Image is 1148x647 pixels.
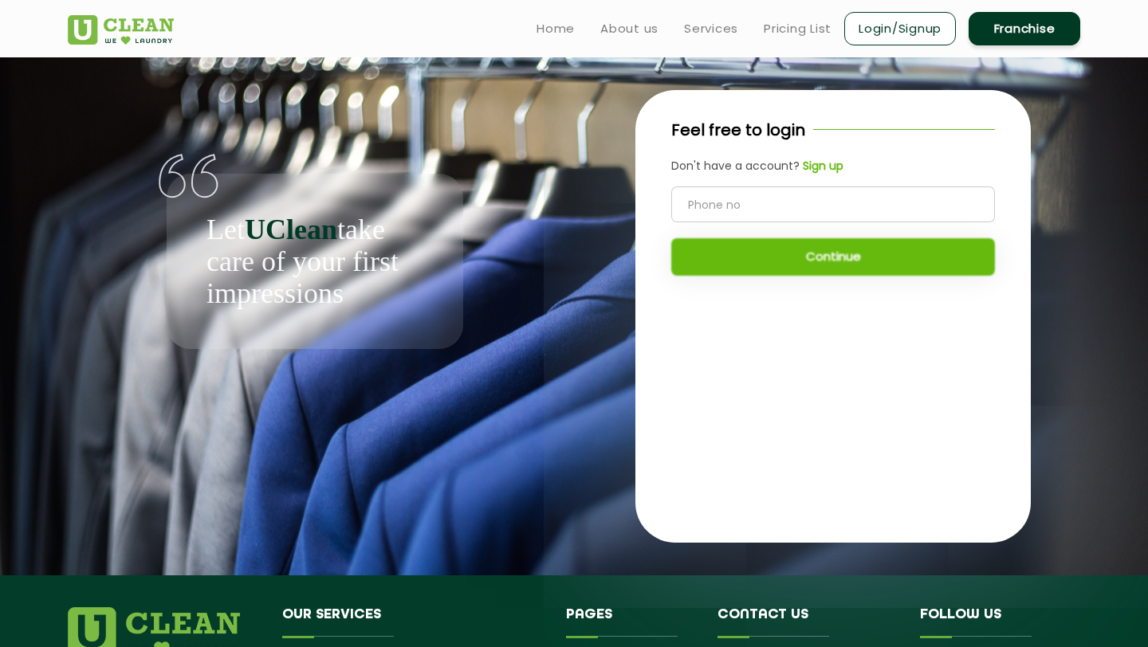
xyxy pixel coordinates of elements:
[68,15,174,45] img: UClean Laundry and Dry Cleaning
[245,214,337,245] b: UClean
[684,19,738,38] a: Services
[671,118,805,142] p: Feel free to login
[566,607,694,637] h4: Pages
[600,19,659,38] a: About us
[537,19,575,38] a: Home
[803,158,843,174] b: Sign up
[920,607,1060,637] h4: Follow us
[969,12,1080,45] a: Franchise
[159,154,218,198] img: quote-img
[671,158,800,174] span: Don't have a account?
[717,607,896,637] h4: Contact us
[282,607,542,637] h4: Our Services
[844,12,956,45] a: Login/Signup
[800,158,843,174] a: Sign up
[671,186,995,222] input: Phone no
[206,214,423,309] p: Let take care of your first impressions
[764,19,832,38] a: Pricing List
